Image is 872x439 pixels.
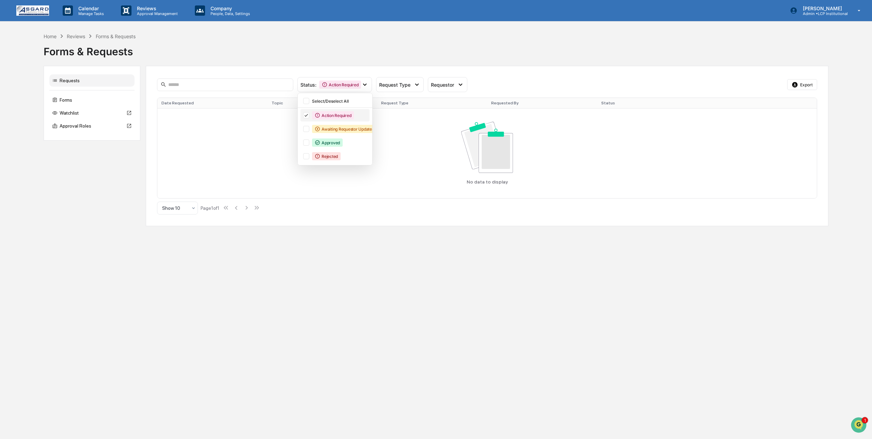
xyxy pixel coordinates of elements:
[44,40,828,58] div: Forms & Requests
[312,99,368,104] div: Select/Deselect All
[31,59,94,64] div: We're available if you need us!
[49,107,135,119] div: Watchlist
[96,33,136,39] div: Forms & Requests
[7,52,19,64] img: 1746055101610-c473b297-6a78-478c-a979-82029cc54cd1
[116,54,124,62] button: Start new chat
[850,416,869,435] iframe: Open customer support
[319,81,361,89] div: Action Required
[205,11,253,16] p: People, Data, Settings
[68,169,82,174] span: Pylon
[57,92,59,98] span: •
[48,169,82,174] a: Powered byPylon
[312,152,341,160] div: Rejected
[31,52,112,59] div: Start new chat
[60,92,75,98] span: Sep 30
[56,139,84,146] span: Attestations
[60,111,74,116] span: [DATE]
[7,104,18,115] img: Jack Rasmussen
[797,5,848,11] p: [PERSON_NAME]
[14,139,44,146] span: Preclearance
[201,205,219,211] div: Page 1 of 1
[312,125,377,133] div: Awaiting Requestor Updates
[300,82,316,88] span: Status :
[467,179,508,185] p: No data to display
[7,86,18,97] img: Jack Rasmussen
[57,111,59,116] span: •
[21,111,55,116] span: [PERSON_NAME]
[312,138,343,147] div: Approved
[21,92,55,98] span: [PERSON_NAME]
[131,5,181,11] p: Reviews
[131,11,181,16] p: Approval Management
[14,52,27,64] img: 8933085812038_c878075ebb4cc5468115_72.jpg
[7,14,124,25] p: How can we help?
[267,98,377,108] th: Topic
[379,82,410,88] span: Request Type
[49,94,135,106] div: Forms
[4,136,47,149] a: 🖐️Preclearance
[461,122,513,173] img: No data available
[14,111,19,117] img: 1746055101610-c473b297-6a78-478c-a979-82029cc54cd1
[377,98,487,108] th: Request Type
[157,98,267,108] th: Date Requested
[67,33,85,39] div: Reviews
[487,98,597,108] th: Requested By
[431,82,454,88] span: Requestor
[4,149,46,162] a: 🔎Data Lookup
[597,98,707,108] th: Status
[49,140,55,145] div: 🗄️
[7,153,12,158] div: 🔎
[47,136,87,149] a: 🗄️Attestations
[73,11,107,16] p: Manage Tasks
[14,93,19,98] img: 1746055101610-c473b297-6a78-478c-a979-82029cc54cd1
[312,111,354,119] div: Action Required
[787,79,817,90] button: Export
[49,74,135,87] div: Requests
[106,74,124,82] button: See all
[14,152,43,159] span: Data Lookup
[73,5,107,11] p: Calendar
[7,140,12,145] div: 🖐️
[44,33,57,39] div: Home
[16,5,49,16] img: logo
[49,120,135,132] div: Approval Roles
[205,5,253,11] p: Company
[797,11,848,16] p: Admin • LCP Institutional
[7,75,46,81] div: Past conversations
